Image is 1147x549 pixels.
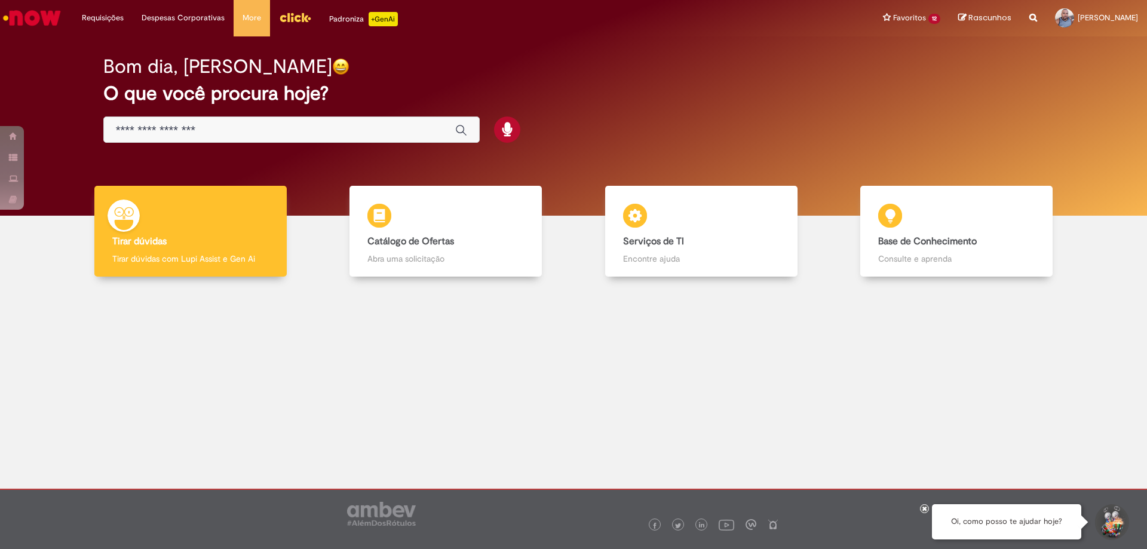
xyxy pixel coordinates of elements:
span: More [243,12,261,24]
b: Tirar dúvidas [112,235,167,247]
span: Rascunhos [968,12,1011,23]
p: Encontre ajuda [623,253,780,265]
div: Padroniza [329,12,398,26]
img: click_logo_yellow_360x200.png [279,8,311,26]
img: logo_footer_linkedin.png [699,522,705,529]
img: logo_footer_facebook.png [652,523,658,529]
p: Consulte e aprenda [878,253,1035,265]
img: logo_footer_workplace.png [746,519,756,530]
img: logo_footer_twitter.png [675,523,681,529]
img: logo_footer_youtube.png [719,517,734,532]
b: Serviços de TI [623,235,684,247]
span: Despesas Corporativas [142,12,225,24]
p: Abra uma solicitação [367,253,524,265]
p: Tirar dúvidas com Lupi Assist e Gen Ai [112,253,269,265]
b: Base de Conhecimento [878,235,977,247]
h2: Bom dia, [PERSON_NAME] [103,56,332,77]
b: Catálogo de Ofertas [367,235,454,247]
div: Oi, como posso te ajudar hoje? [932,504,1081,539]
button: Iniciar Conversa de Suporte [1093,504,1129,540]
img: logo_footer_naosei.png [768,519,778,530]
img: happy-face.png [332,58,349,75]
span: 12 [928,14,940,24]
h2: O que você procura hoje? [103,83,1044,104]
p: +GenAi [369,12,398,26]
span: Requisições [82,12,124,24]
a: Catálogo de Ofertas Abra uma solicitação [318,186,574,277]
img: ServiceNow [1,6,63,30]
a: Tirar dúvidas Tirar dúvidas com Lupi Assist e Gen Ai [63,186,318,277]
span: [PERSON_NAME] [1078,13,1138,23]
a: Rascunhos [958,13,1011,24]
a: Serviços de TI Encontre ajuda [573,186,829,277]
img: logo_footer_ambev_rotulo_gray.png [347,502,416,526]
a: Base de Conhecimento Consulte e aprenda [829,186,1085,277]
span: Favoritos [893,12,926,24]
